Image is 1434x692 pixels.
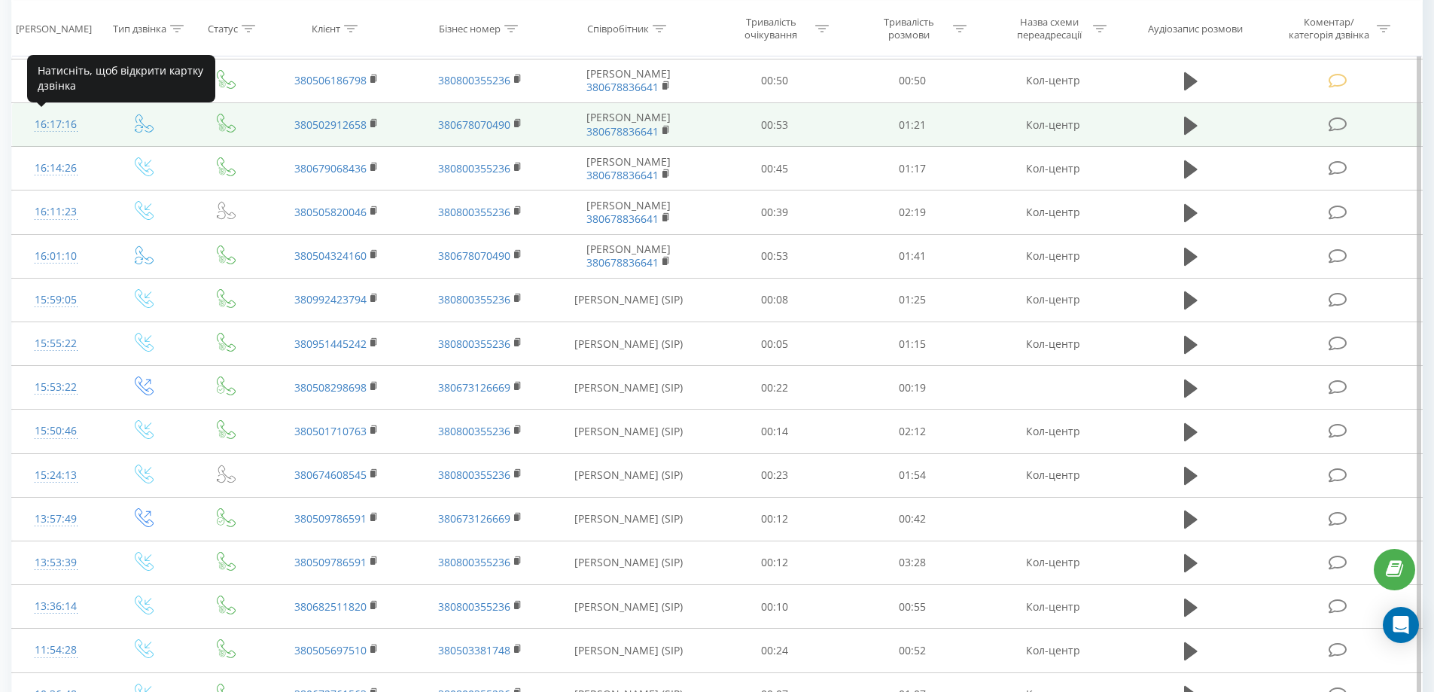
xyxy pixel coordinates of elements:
td: 01:21 [844,103,982,147]
div: Тривалість очікування [731,16,811,41]
td: 00:14 [706,410,844,453]
div: Статус [208,22,238,35]
a: 380800355236 [438,205,510,219]
td: 03:28 [844,541,982,584]
div: Аудіозапис розмови [1148,22,1243,35]
div: 16:17:16 [27,110,85,139]
a: 380503381748 [438,643,510,657]
a: 380674608545 [294,468,367,482]
div: Open Intercom Messenger [1383,607,1419,643]
a: 380678836641 [586,255,659,270]
td: [PERSON_NAME] (SIP) [552,541,706,584]
a: 380800355236 [438,424,510,438]
div: Коментар/категорія дзвінка [1285,16,1373,41]
td: Кол-центр [981,191,1124,234]
a: 380506186798 [294,73,367,87]
td: 00:08 [706,278,844,322]
div: 13:36:14 [27,592,85,621]
a: 380673126669 [438,511,510,526]
a: 380509786591 [294,555,367,569]
a: 380505697510 [294,643,367,657]
td: 00:12 [706,497,844,541]
td: Кол-центр [981,147,1124,191]
div: 16:01:10 [27,242,85,271]
a: 380508298698 [294,380,367,395]
div: 13:53:39 [27,548,85,578]
a: 380951445242 [294,337,367,351]
td: Кол-центр [981,322,1124,366]
td: 00:42 [844,497,982,541]
td: 00:45 [706,147,844,191]
div: 15:50:46 [27,416,85,446]
div: 15:55:22 [27,329,85,358]
td: [PERSON_NAME] (SIP) [552,497,706,541]
a: 380679068436 [294,161,367,175]
div: [PERSON_NAME] [16,22,92,35]
a: 380678836641 [586,212,659,226]
td: 00:50 [706,59,844,102]
div: Бізнес номер [439,22,501,35]
a: 380678070490 [438,117,510,132]
td: 00:55 [844,585,982,629]
div: 15:24:13 [27,461,85,490]
div: Тривалість розмови [869,16,949,41]
td: 00:53 [706,103,844,147]
td: [PERSON_NAME] (SIP) [552,278,706,322]
td: Кол-центр [981,585,1124,629]
a: 380800355236 [438,468,510,482]
td: [PERSON_NAME] [552,191,706,234]
a: 380673126669 [438,380,510,395]
a: 380800355236 [438,555,510,569]
td: 00:05 [706,322,844,366]
div: 16:11:23 [27,197,85,227]
div: 13:57:49 [27,505,85,534]
a: 380800355236 [438,161,510,175]
td: Кол-центр [981,59,1124,102]
td: 00:50 [844,59,982,102]
div: Назва схеми переадресації [1009,16,1089,41]
td: [PERSON_NAME] [552,147,706,191]
td: [PERSON_NAME] (SIP) [552,322,706,366]
a: 380501710763 [294,424,367,438]
td: [PERSON_NAME] (SIP) [552,410,706,453]
td: Кол-центр [981,103,1124,147]
td: 01:54 [844,453,982,497]
a: 380992423794 [294,292,367,306]
a: 380505820046 [294,205,367,219]
td: Кол-центр [981,541,1124,584]
a: 380502912658 [294,117,367,132]
td: Кол-центр [981,453,1124,497]
div: 15:53:22 [27,373,85,402]
a: 380682511820 [294,599,367,614]
div: Співробітник [587,22,649,35]
div: Натисніть, щоб відкрити картку дзвінка [27,55,215,102]
a: 380800355236 [438,73,510,87]
td: 02:12 [844,410,982,453]
td: [PERSON_NAME] [552,234,706,278]
td: [PERSON_NAME] (SIP) [552,453,706,497]
div: 15:59:05 [27,285,85,315]
td: [PERSON_NAME] (SIP) [552,629,706,672]
a: 380678070490 [438,248,510,263]
a: 380504324160 [294,248,367,263]
div: 11:54:28 [27,636,85,665]
td: 01:17 [844,147,982,191]
td: 00:19 [844,366,982,410]
a: 380800355236 [438,337,510,351]
td: [PERSON_NAME] [552,103,706,147]
td: [PERSON_NAME] (SIP) [552,585,706,629]
td: 00:23 [706,453,844,497]
td: 00:24 [706,629,844,672]
td: Кол-центр [981,629,1124,672]
td: 02:19 [844,191,982,234]
td: 00:12 [706,541,844,584]
a: 380800355236 [438,599,510,614]
td: 00:22 [706,366,844,410]
td: 01:25 [844,278,982,322]
a: 380800355236 [438,292,510,306]
td: Кол-центр [981,278,1124,322]
td: [PERSON_NAME] [552,59,706,102]
div: Тип дзвінка [113,22,166,35]
td: 00:53 [706,234,844,278]
div: Клієнт [312,22,340,35]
